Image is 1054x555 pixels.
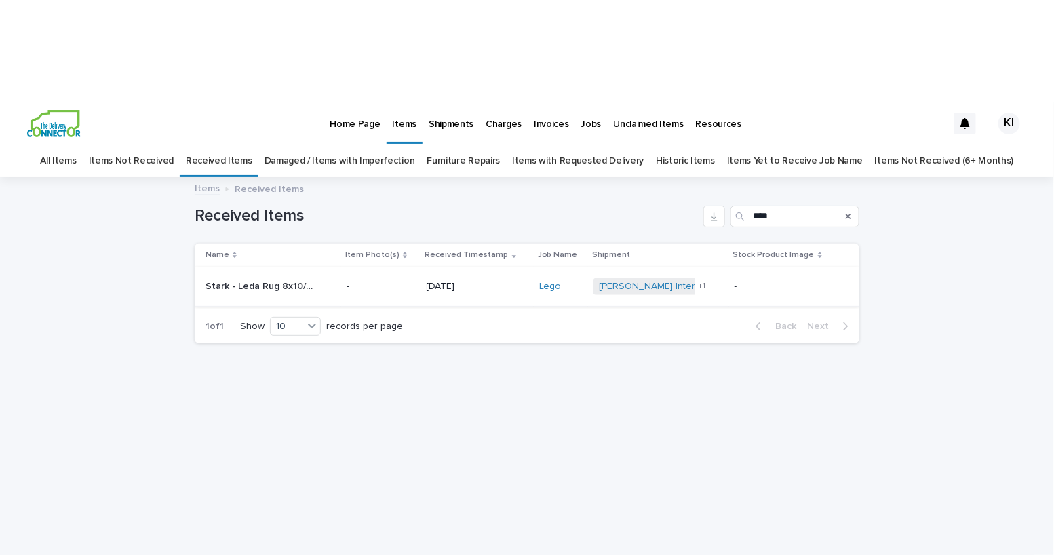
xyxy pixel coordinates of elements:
[581,102,602,130] p: Jobs
[528,102,575,144] a: Invoices
[539,281,562,292] a: Lego
[998,113,1020,134] div: KI
[767,322,796,331] span: Back
[592,248,630,263] p: Shipment
[425,248,509,263] p: Received Timestamp
[235,180,304,195] p: Received Items
[186,145,252,177] a: Received Items
[575,102,608,144] a: Jobs
[802,320,859,332] button: Next
[427,281,528,292] p: [DATE]
[698,282,705,290] span: + 1
[393,102,416,130] p: Items
[733,248,815,263] p: Stock Product Image
[538,248,578,263] p: Job Name
[195,180,220,195] a: Items
[40,145,76,177] a: All Items
[727,145,863,177] a: Items Yet to Receive Job Name
[599,281,815,292] a: [PERSON_NAME] Interiors | TDC Delivery | 24494
[423,102,480,144] a: Shipments
[735,281,838,292] p: -
[206,278,321,292] p: Stark - Leda Rug 8x10/SKURUGFIKA140389A08 | 73968
[265,145,415,177] a: Damaged / Items with Imperfection
[195,267,859,307] tr: Stark - Leda Rug 8x10/SKURUGFIKA140389A08 | 73968Stark - Leda Rug 8x10/SKURUGFIKA140389A08 | 7396...
[486,102,522,130] p: Charges
[27,110,81,137] img: aCWQmA6OSGG0Kwt8cj3c
[330,102,380,130] p: Home Page
[875,145,1014,177] a: Items Not Received (6+ Months)
[745,320,802,332] button: Back
[326,321,403,332] p: records per page
[195,310,235,343] p: 1 of 1
[512,145,644,177] a: Items with Requested Delivery
[271,320,303,334] div: 10
[240,321,265,332] p: Show
[608,102,690,144] a: Unclaimed Items
[656,145,715,177] a: Historic Items
[807,322,837,331] span: Next
[387,102,423,142] a: Items
[534,102,569,130] p: Invoices
[696,102,741,130] p: Resources
[206,248,229,263] p: Name
[730,206,859,227] input: Search
[195,206,698,226] h1: Received Items
[324,102,386,144] a: Home Page
[347,281,415,292] p: -
[89,145,174,177] a: Items Not Received
[429,102,473,130] p: Shipments
[690,102,747,144] a: Resources
[427,145,500,177] a: Furniture Repairs
[480,102,528,144] a: Charges
[614,102,684,130] p: Unclaimed Items
[345,248,399,263] p: Item Photo(s)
